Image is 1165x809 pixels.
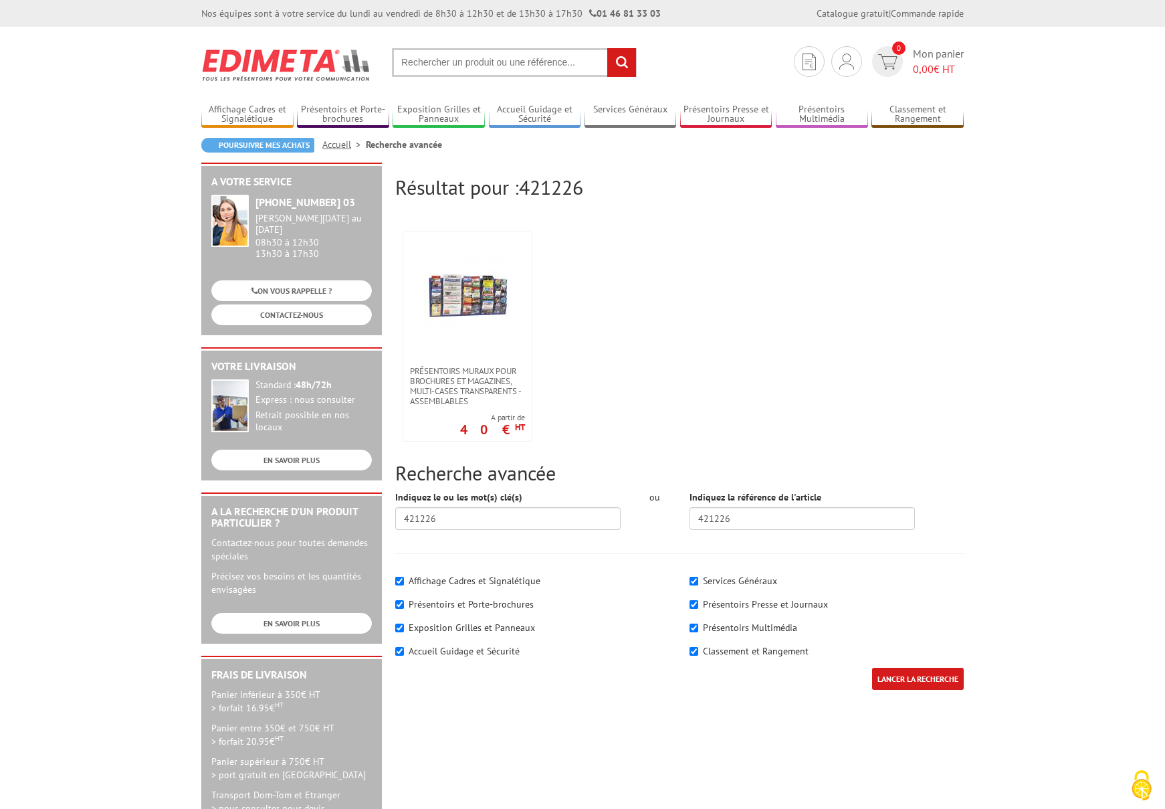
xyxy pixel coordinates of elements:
[211,304,372,325] a: CONTACTEZ-NOUS
[892,41,906,55] span: 0
[410,366,525,406] span: PRÉSENTOIRS MURAUX POUR BROCHURES ET MAGAZINES, MULTI-CASES TRANSPARENTS - ASSEMBLABLES
[690,490,821,504] label: Indiquez la référence de l'article
[409,645,520,657] label: Accueil Guidage et Sécurité
[255,213,372,259] div: 08h30 à 12h30 13h30 à 17h30
[703,645,809,657] label: Classement et Rangement
[641,490,669,504] div: ou
[913,62,934,76] span: 0,00
[201,138,314,153] a: Poursuivre mes achats
[255,410,372,434] div: Retrait possible en nos locaux
[690,647,698,656] input: Classement et Rangement
[839,54,854,70] img: devis rapide
[589,7,661,19] strong: 01 46 81 33 03
[913,46,964,77] span: Mon panier
[817,7,964,20] div: |
[489,104,581,126] a: Accueil Guidage et Sécurité
[690,577,698,586] input: Services Généraux
[519,174,583,200] span: 421226
[297,104,389,126] a: Présentoirs et Porte-brochures
[585,104,677,126] a: Services Généraux
[803,54,816,70] img: devis rapide
[869,46,964,77] a: devis rapide 0 Mon panier 0,00€ HT
[211,450,372,470] a: EN SAVOIR PLUS
[201,40,372,90] img: Edimeta
[1125,769,1158,802] img: Cookies (fenêtre modale)
[211,176,372,188] h2: A votre service
[366,138,442,151] li: Recherche avancée
[211,669,372,681] h2: Frais de Livraison
[460,412,525,423] span: A partir de
[424,252,511,339] img: PRÉSENTOIRS MURAUX POUR BROCHURES ET MAGAZINES, MULTI-CASES TRANSPARENTS - ASSEMBLABLES
[395,600,404,609] input: Présentoirs et Porte-brochures
[255,379,372,391] div: Standard :
[211,280,372,301] a: ON VOUS RAPPELLE ?
[1118,763,1165,809] button: Cookies (fenêtre modale)
[409,622,535,634] label: Exposition Grilles et Panneaux
[211,702,284,714] span: > forfait 16.95€
[255,195,355,209] strong: [PHONE_NUMBER] 03
[409,598,534,610] label: Présentoirs et Porte-brochures
[211,361,372,373] h2: Votre livraison
[690,600,698,609] input: Présentoirs Presse et Journaux
[872,668,964,690] input: LANCER LA RECHERCHE
[891,7,964,19] a: Commande rapide
[776,104,868,126] a: Présentoirs Multimédia
[703,622,797,634] label: Présentoirs Multimédia
[296,379,332,391] strong: 48h/72h
[460,426,525,434] p: 40 €
[211,379,249,432] img: widget-livraison.jpg
[607,48,636,77] input: rechercher
[871,104,964,126] a: Classement et Rangement
[255,213,372,236] div: [PERSON_NAME][DATE] au [DATE]
[395,176,964,198] h2: Résultat pour :
[703,575,777,587] label: Services Généraux
[393,104,485,126] a: Exposition Grilles et Panneaux
[817,7,889,19] a: Catalogue gratuit
[878,54,897,70] img: devis rapide
[703,598,828,610] label: Présentoirs Presse et Journaux
[211,613,372,634] a: EN SAVOIR PLUS
[211,506,372,529] h2: A la recherche d'un produit particulier ?
[515,422,525,433] sup: HT
[211,688,372,715] p: Panier inférieur à 350€ HT
[211,536,372,563] p: Contactez-nous pour toutes demandes spéciales
[913,62,964,77] span: € HT
[255,394,372,406] div: Express : nous consulter
[275,700,284,709] sup: HT
[395,490,522,504] label: Indiquez le ou les mot(s) clé(s)
[409,575,540,587] label: Affichage Cadres et Signalétique
[201,7,661,20] div: Nos équipes sont à votre service du lundi au vendredi de 8h30 à 12h30 et de 13h30 à 17h30
[201,104,294,126] a: Affichage Cadres et Signalétique
[211,569,372,596] p: Précisez vos besoins et les quantités envisagées
[211,195,249,247] img: widget-service.jpg
[690,624,698,632] input: Présentoirs Multimédia
[395,647,404,656] input: Accueil Guidage et Sécurité
[322,139,366,151] a: Accueil
[395,577,404,586] input: Affichage Cadres et Signalétique
[403,366,532,406] a: PRÉSENTOIRS MURAUX POUR BROCHURES ET MAGAZINES, MULTI-CASES TRANSPARENTS - ASSEMBLABLES
[392,48,637,77] input: Rechercher un produit ou une référence...
[395,462,964,484] h2: Recherche avancée
[395,624,404,632] input: Exposition Grilles et Panneaux
[680,104,772,126] a: Présentoirs Presse et Journaux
